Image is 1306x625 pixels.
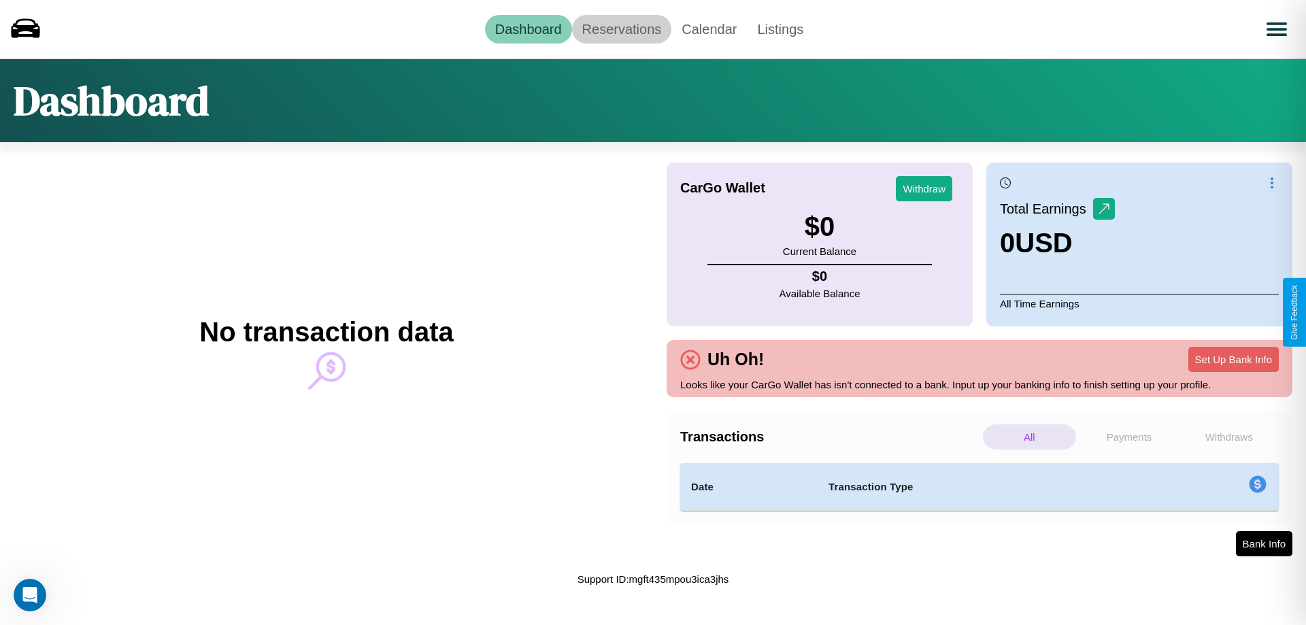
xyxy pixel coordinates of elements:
p: Withdraws [1182,424,1275,450]
h4: $ 0 [780,269,860,284]
h4: Transaction Type [828,479,1137,495]
h4: CarGo Wallet [680,180,765,196]
button: Set Up Bank Info [1188,347,1279,372]
a: Listings [747,15,814,44]
h2: No transaction data [199,317,453,348]
h4: Transactions [680,429,979,445]
p: Available Balance [780,284,860,303]
h4: Uh Oh! [701,350,771,369]
p: Current Balance [783,242,856,260]
p: Total Earnings [1000,197,1093,221]
p: Support ID: mgft435mpou3ica3jhs [577,570,729,588]
h4: Date [691,479,807,495]
h1: Dashboard [14,73,209,129]
div: Give Feedback [1290,285,1299,340]
p: Looks like your CarGo Wallet has isn't connected to a bank. Input up your banking info to finish ... [680,375,1279,394]
h3: 0 USD [1000,228,1115,258]
p: Payments [1083,424,1176,450]
h3: $ 0 [783,212,856,242]
iframe: Intercom live chat [14,579,46,611]
p: All [983,424,1076,450]
button: Withdraw [896,176,952,201]
p: All Time Earnings [1000,294,1279,313]
table: simple table [680,463,1279,511]
a: Dashboard [485,15,572,44]
button: Open menu [1258,10,1296,48]
a: Calendar [671,15,747,44]
a: Reservations [572,15,672,44]
button: Bank Info [1236,531,1292,556]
